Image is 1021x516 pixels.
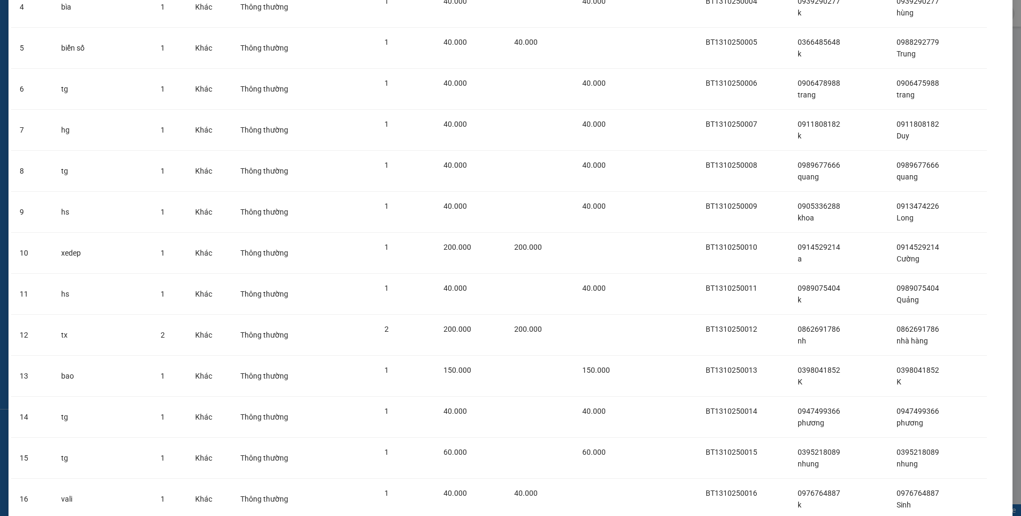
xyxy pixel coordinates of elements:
[798,407,840,415] span: 0947499366
[187,192,232,233] td: Khác
[706,284,757,292] span: BT1310250011
[798,161,840,169] span: 0989677666
[897,419,923,427] span: phương
[897,202,939,210] span: 0913474226
[11,397,53,438] td: 14
[11,233,53,274] td: 10
[798,255,802,263] span: a
[161,372,165,380] span: 1
[232,151,319,192] td: Thông thường
[798,91,816,99] span: trang
[187,356,232,397] td: Khác
[706,243,757,251] span: BT1310250010
[187,28,232,69] td: Khác
[897,38,939,46] span: 0988292779
[443,161,467,169] span: 40.000
[187,438,232,479] td: Khác
[161,331,165,339] span: 2
[897,173,918,181] span: quang
[897,214,914,222] span: Long
[443,284,467,292] span: 40.000
[798,243,840,251] span: 0914529214
[161,208,165,216] span: 1
[232,274,319,315] td: Thông thường
[897,460,918,468] span: nhung
[897,161,939,169] span: 0989677666
[384,366,389,374] span: 1
[798,202,840,210] span: 0905336288
[897,337,928,345] span: nhà hàng
[897,243,939,251] span: 0914529214
[798,284,840,292] span: 0989075404
[384,120,389,128] span: 1
[514,325,542,333] span: 200.000
[798,489,840,497] span: 0976764887
[582,366,610,374] span: 150.000
[897,489,939,497] span: 0976764887
[187,69,232,110] td: Khác
[161,126,165,134] span: 1
[11,192,53,233] td: 9
[161,413,165,421] span: 1
[161,454,165,462] span: 1
[798,120,840,128] span: 0911808182
[798,460,819,468] span: nhung
[232,438,319,479] td: Thông thường
[582,161,606,169] span: 40.000
[53,397,153,438] td: tg
[897,120,939,128] span: 0911808182
[706,120,757,128] span: BT1310250007
[897,378,901,386] span: K
[187,233,232,274] td: Khác
[443,448,467,456] span: 60.000
[384,489,389,497] span: 1
[706,161,757,169] span: BT1310250008
[11,315,53,356] td: 12
[384,243,389,251] span: 1
[443,202,467,210] span: 40.000
[53,192,153,233] td: hs
[514,489,538,497] span: 40.000
[53,110,153,151] td: hg
[232,28,319,69] td: Thông thường
[232,356,319,397] td: Thông thường
[11,274,53,315] td: 11
[582,407,606,415] span: 40.000
[897,91,915,99] span: trang
[706,489,757,497] span: BT1310250016
[897,50,916,58] span: Trung
[187,315,232,356] td: Khác
[187,151,232,192] td: Khác
[443,325,471,333] span: 200.000
[11,28,53,69] td: 5
[53,69,153,110] td: tg
[706,448,757,456] span: BT1310250015
[897,501,911,509] span: Sinh
[443,38,467,46] span: 40.000
[706,407,757,415] span: BT1310250014
[897,448,939,456] span: 0395218089
[798,38,840,46] span: 0366485648
[443,489,467,497] span: 40.000
[443,243,471,251] span: 200.000
[161,44,165,52] span: 1
[798,337,806,345] span: nh
[798,173,819,181] span: quang
[11,151,53,192] td: 8
[53,438,153,479] td: tg
[582,79,606,87] span: 40.000
[897,9,914,17] span: hùng
[798,378,802,386] span: K
[384,407,389,415] span: 1
[53,28,153,69] td: biển số
[443,407,467,415] span: 40.000
[706,202,757,210] span: BT1310250009
[53,274,153,315] td: hs
[161,249,165,257] span: 1
[443,120,467,128] span: 40.000
[187,397,232,438] td: Khác
[161,85,165,93] span: 1
[384,448,389,456] span: 1
[384,38,389,46] span: 1
[232,192,319,233] td: Thông thường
